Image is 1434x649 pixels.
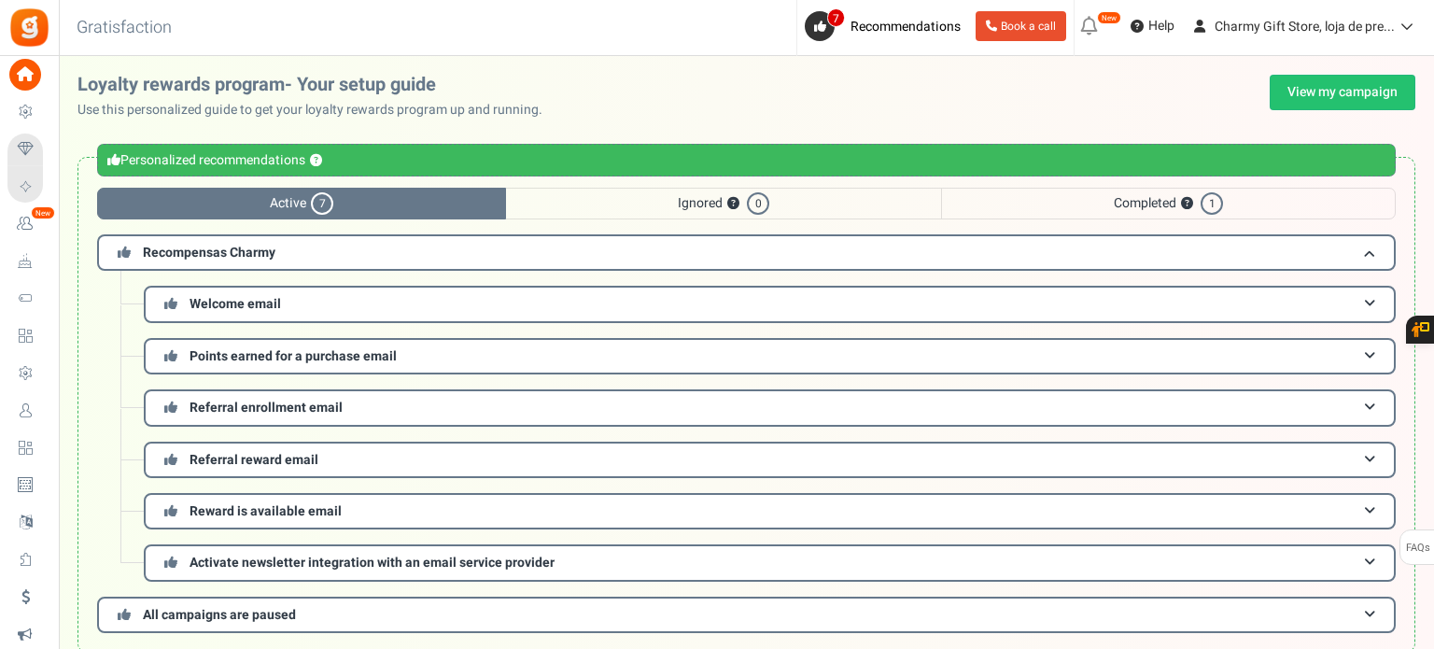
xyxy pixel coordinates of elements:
span: 1 [1201,192,1223,215]
span: Charmy Gift Store, loja de pre... [1215,17,1395,36]
span: Referral enrollment email [190,398,343,417]
a: Help [1123,11,1182,41]
div: Personalized recommendations [97,144,1396,176]
span: Referral reward email [190,450,318,470]
h2: Loyalty rewards program- Your setup guide [77,75,557,95]
span: Recompensas Charmy [143,243,275,262]
span: Reward is available email [190,501,342,521]
button: ? [310,155,322,167]
a: New [7,208,50,240]
span: Points earned for a purchase email [190,346,397,366]
button: ? [727,198,739,210]
em: New [31,206,55,219]
span: 0 [747,192,769,215]
span: 7 [827,8,845,27]
h3: Gratisfaction [56,9,192,47]
a: Book a call [976,11,1066,41]
span: Completed [941,188,1396,219]
span: Help [1144,17,1174,35]
button: ? [1181,198,1193,210]
span: Ignored [506,188,941,219]
span: Active [97,188,506,219]
span: Activate newsletter integration with an email service provider [190,553,555,572]
a: 7 Recommendations [805,11,968,41]
em: New [1097,11,1121,24]
span: Welcome email [190,294,281,314]
span: All campaigns are paused [143,605,296,625]
span: FAQs [1405,530,1430,566]
p: Use this personalized guide to get your loyalty rewards program up and running. [77,101,557,120]
img: Gratisfaction [8,7,50,49]
span: Recommendations [851,17,961,36]
span: 7 [311,192,333,215]
a: View my campaign [1270,75,1415,110]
